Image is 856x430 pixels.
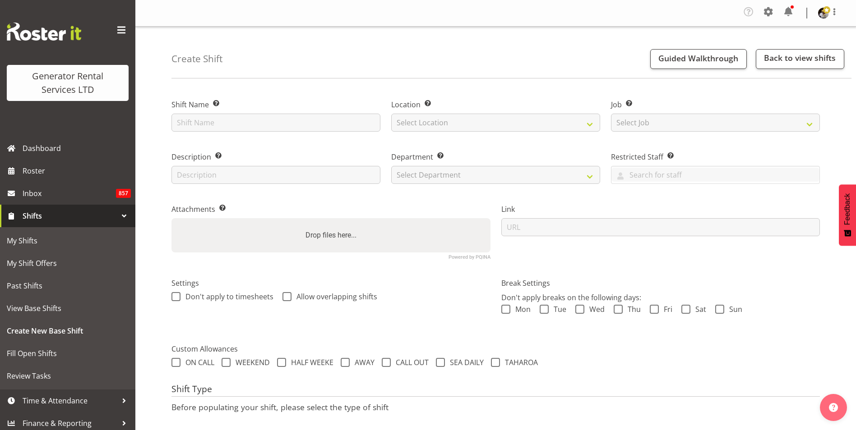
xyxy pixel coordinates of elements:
button: Guided Walkthrough [650,49,747,69]
a: My Shifts [2,229,133,252]
span: CALL OUT [391,358,429,367]
a: View Base Shifts [2,297,133,320]
a: Past Shifts [2,274,133,297]
span: Sat [690,305,706,314]
span: Dashboard [23,142,131,155]
span: My Shifts [7,234,129,247]
span: Time & Attendance [23,394,117,407]
label: Job [611,99,820,110]
span: Sun [724,305,742,314]
div: Generator Rental Services LTD [16,69,120,96]
p: Before populating your shift, please select the type of shift [171,402,820,412]
span: WEEKEND [231,358,270,367]
span: Roster [23,164,131,178]
span: Feedback [843,193,851,225]
label: Restricted Staff [611,151,820,162]
button: Feedback - Show survey [839,184,856,246]
label: Link [501,204,820,215]
span: Fill Open Shifts [7,347,129,360]
span: HALF WEEKE [286,358,333,367]
span: Shifts [23,209,117,223]
span: My Shift Offers [7,256,129,270]
img: andrew-crenfeldtab2e0c3de70d43fd7286f7b271d34304.png [818,8,829,18]
span: Allow overlapping shifts [292,292,377,301]
img: Rosterit website logo [7,23,81,41]
span: Fri [659,305,672,314]
label: Shift Name [171,99,380,110]
input: Shift Name [171,114,380,132]
a: Create New Base Shift [2,320,133,342]
span: Guided Walkthrough [658,53,738,64]
label: Break Settings [501,278,820,288]
span: Tue [549,305,566,314]
input: Search for staff [611,168,819,182]
a: Fill Open Shifts [2,342,133,365]
label: Drop files here... [302,226,360,244]
span: Mon [510,305,531,314]
h4: Create Shift [171,54,222,64]
label: Description [171,151,380,162]
span: 857 [116,189,131,198]
h4: Shift Type [171,384,820,397]
label: Location [391,99,600,110]
span: Thu [623,305,641,314]
span: Inbox [23,187,116,200]
span: Don't apply to timesheets [180,292,273,301]
span: Past Shifts [7,279,129,293]
label: Custom Allowances [171,343,820,354]
span: Wed [584,305,605,314]
a: Review Tasks [2,365,133,387]
span: SEA DAILY [445,358,484,367]
span: Review Tasks [7,369,129,383]
input: Description [171,166,380,184]
p: Don't apply breaks on the following days: [501,292,820,303]
span: View Base Shifts [7,302,129,315]
a: My Shift Offers [2,252,133,274]
span: AWAY [350,358,375,367]
label: Settings [171,278,490,288]
span: Create New Base Shift [7,324,129,338]
span: Finance & Reporting [23,416,117,430]
span: ON CALL [180,358,214,367]
img: help-xxl-2.png [829,403,838,412]
span: TAHAROA [500,358,538,367]
input: URL [501,218,820,236]
a: Back to view shifts [756,49,844,69]
label: Attachments [171,204,490,215]
label: Department [391,151,600,162]
a: Powered by PQINA [449,255,490,259]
